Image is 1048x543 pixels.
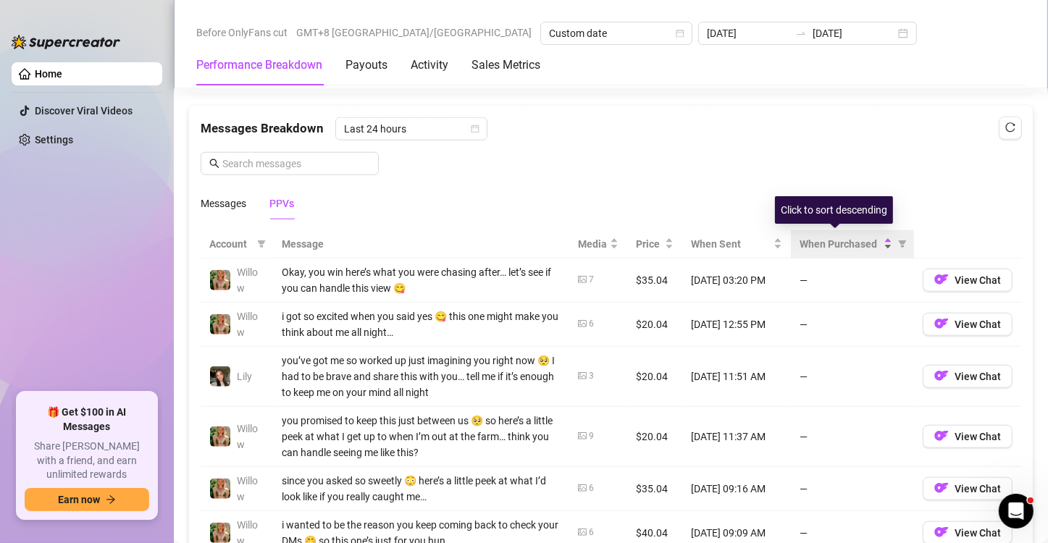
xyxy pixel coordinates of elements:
div: Performance Breakdown [196,56,322,74]
span: Last 24 hours [344,118,479,140]
td: [DATE] 03:20 PM [682,258,791,303]
td: [DATE] 11:37 AM [682,407,791,467]
td: — [791,347,914,407]
span: 🎁 Get $100 in AI Messages [25,405,149,434]
span: Media [578,236,607,252]
img: Willow [210,479,230,499]
td: $35.04 [627,258,682,303]
div: 6 [589,481,594,495]
td: — [791,467,914,511]
td: — [791,258,914,303]
div: 3 [589,369,594,383]
a: OFView Chat [923,321,1013,333]
td: — [791,407,914,467]
td: $35.04 [627,467,682,511]
a: Discover Viral Videos [35,105,133,117]
span: View Chat [955,319,1001,330]
a: OFView Chat [923,374,1013,385]
div: Messages [201,195,246,211]
span: Willow [237,475,258,502]
span: Lily [237,371,252,382]
img: logo-BBDzfeDw.svg [12,35,120,49]
div: you’ve got me so worked up just imagining you right now 🥺 I had to be brave and share this with y... [282,353,561,400]
img: OF [934,316,949,331]
td: [DATE] 11:51 AM [682,347,791,407]
img: OF [934,272,949,287]
span: picture [578,371,587,380]
span: GMT+8 [GEOGRAPHIC_DATA]/[GEOGRAPHIC_DATA] [296,22,532,43]
span: Account [209,236,251,252]
span: filter [895,233,910,255]
th: Price [627,230,682,258]
button: OFView Chat [923,269,1013,292]
button: OFView Chat [923,313,1013,336]
iframe: Intercom live chat [999,494,1034,529]
input: Search messages [222,156,370,172]
a: OFView Chat [923,486,1013,497]
span: Willow [237,423,258,450]
span: search [209,159,219,169]
th: When Sent [682,230,791,258]
span: Before OnlyFans cut [196,22,288,43]
td: — [791,303,914,347]
span: to [795,28,807,39]
a: OFView Chat [923,277,1013,289]
div: i got so excited when you said yes 😋 this one might make you think about me all night… [282,308,561,340]
a: Home [35,68,62,80]
div: Messages Breakdown [201,117,1021,140]
div: 6 [589,526,594,539]
span: View Chat [955,274,1001,286]
button: OFView Chat [923,477,1013,500]
td: $20.04 [627,347,682,407]
span: Willow [237,266,258,294]
span: arrow-right [106,494,116,505]
th: Media [569,230,627,258]
span: calendar [676,29,684,38]
img: Willow [210,270,230,290]
span: picture [578,484,587,492]
span: View Chat [955,527,1001,539]
th: When Purchased [791,230,914,258]
img: OF [934,429,949,443]
span: When Purchased [800,236,881,252]
span: picture [578,275,587,284]
span: swap-right [795,28,807,39]
span: filter [257,240,266,248]
div: Sales Metrics [471,56,540,74]
span: Share [PERSON_NAME] with a friend, and earn unlimited rewards [25,439,149,482]
span: calendar [471,125,479,133]
td: $20.04 [627,407,682,467]
span: picture [578,432,587,440]
td: [DATE] 09:16 AM [682,467,791,511]
span: View Chat [955,483,1001,494]
span: View Chat [955,371,1001,382]
a: Settings [35,134,73,146]
button: OFView Chat [923,365,1013,388]
img: OF [934,481,949,495]
button: OFView Chat [923,425,1013,448]
input: End date [813,25,895,41]
span: View Chat [955,431,1001,442]
th: Message [273,230,569,258]
a: OFView Chat [923,530,1013,542]
img: OF [934,525,949,539]
div: 7 [589,273,594,287]
div: you promised to keep this just between us 🥺 so here’s a little peek at what I get up to when I’m ... [282,413,561,460]
div: PPVs [269,195,294,211]
span: Willow [237,311,258,338]
span: Earn now [58,494,100,505]
div: since you asked so sweetly 😳 here’s a little peek at what I’d look like if you really caught me… [282,473,561,505]
td: [DATE] 12:55 PM [682,303,791,347]
button: Earn nowarrow-right [25,488,149,511]
span: Custom date [549,22,684,44]
div: Activity [411,56,448,74]
img: Willow [210,523,230,543]
input: Start date [707,25,789,41]
img: OF [934,369,949,383]
div: 9 [589,429,594,443]
span: picture [578,528,587,536]
span: reload [1005,122,1015,132]
img: Willow [210,314,230,334]
span: filter [254,233,269,255]
span: When Sent [691,236,771,252]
